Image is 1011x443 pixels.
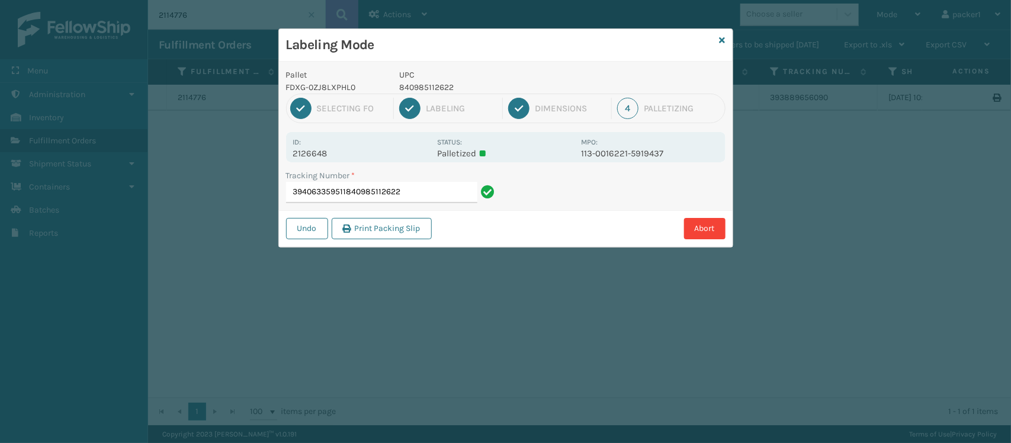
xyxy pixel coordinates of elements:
[437,148,574,159] p: Palletized
[617,98,638,119] div: 4
[286,36,715,54] h3: Labeling Mode
[317,103,388,114] div: Selecting FO
[399,98,421,119] div: 2
[293,148,430,159] p: 2126648
[508,98,529,119] div: 3
[644,103,721,114] div: Palletizing
[286,218,328,239] button: Undo
[332,218,432,239] button: Print Packing Slip
[290,98,312,119] div: 1
[293,138,301,146] label: Id:
[286,169,355,182] label: Tracking Number
[286,81,386,94] p: FDXG-0ZJ8LXPHL0
[286,69,386,81] p: Pallet
[581,138,598,146] label: MPO:
[581,148,718,159] p: 113-0016221-5919437
[535,103,606,114] div: Dimensions
[684,218,726,239] button: Abort
[399,69,574,81] p: UPC
[426,103,497,114] div: Labeling
[399,81,574,94] p: 840985112622
[437,138,462,146] label: Status:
